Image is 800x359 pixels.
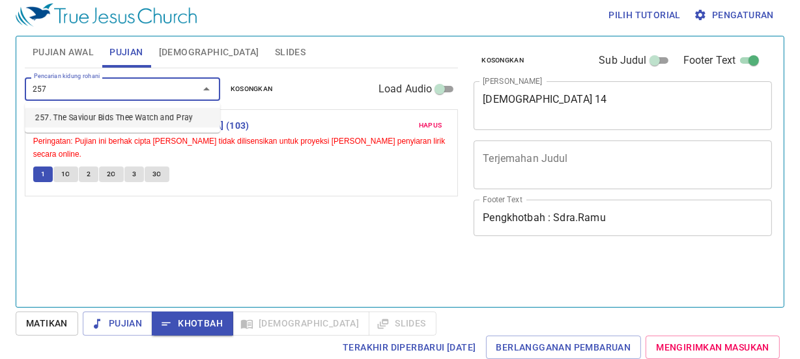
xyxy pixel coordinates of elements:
span: Load Audio [379,81,433,97]
button: Matikan [16,312,78,336]
button: Pengaturan [691,3,779,27]
button: 2 [79,166,98,182]
span: Berlangganan Pembaruan [496,339,631,356]
span: Sub Judul [599,53,646,68]
small: Peringatan: Pujian ini berhak cipta [PERSON_NAME] tidak dilisensikan untuk proyeksi [PERSON_NAME]... [33,137,445,159]
span: 2C [107,168,116,180]
span: Khotbah [162,315,223,332]
button: 2C [99,166,124,182]
span: Pujian Awal [33,44,94,60]
span: 3 [132,168,136,180]
span: Pujian [93,315,142,332]
span: [DEMOGRAPHIC_DATA] [159,44,259,60]
iframe: from-child [468,250,714,358]
button: Kosongkan [474,53,532,68]
span: 2 [87,168,91,180]
button: Pujian [83,312,152,336]
button: Pilih tutorial [603,3,686,27]
button: 3C [145,166,169,182]
span: Hapus [419,120,442,131]
span: Slides [275,44,306,60]
button: Close [197,80,216,98]
span: Pilih tutorial [608,7,681,23]
button: 1C [53,166,78,182]
textarea: [DEMOGRAPHIC_DATA] 14 [483,93,763,118]
span: 1 [41,168,45,180]
button: 3 [124,166,144,182]
span: Mengirimkan Masukan [656,339,769,356]
span: Terakhir Diperbarui [DATE] [343,339,476,356]
span: Kosongkan [231,83,273,95]
button: Kosongkan [223,81,281,97]
li: 257. The Saviour Bids Thee Watch and Pray [25,108,220,127]
img: True Jesus Church [16,3,197,27]
span: Kosongkan [481,55,524,66]
button: 1 [33,166,53,182]
span: 3C [152,168,162,180]
button: Hapus [411,118,450,133]
span: Pengaturan [696,7,774,23]
span: Matikan [26,315,68,332]
button: Khotbah [152,312,233,336]
span: 1C [61,168,70,180]
span: Pujian [109,44,143,60]
span: Footer Text [683,53,736,68]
